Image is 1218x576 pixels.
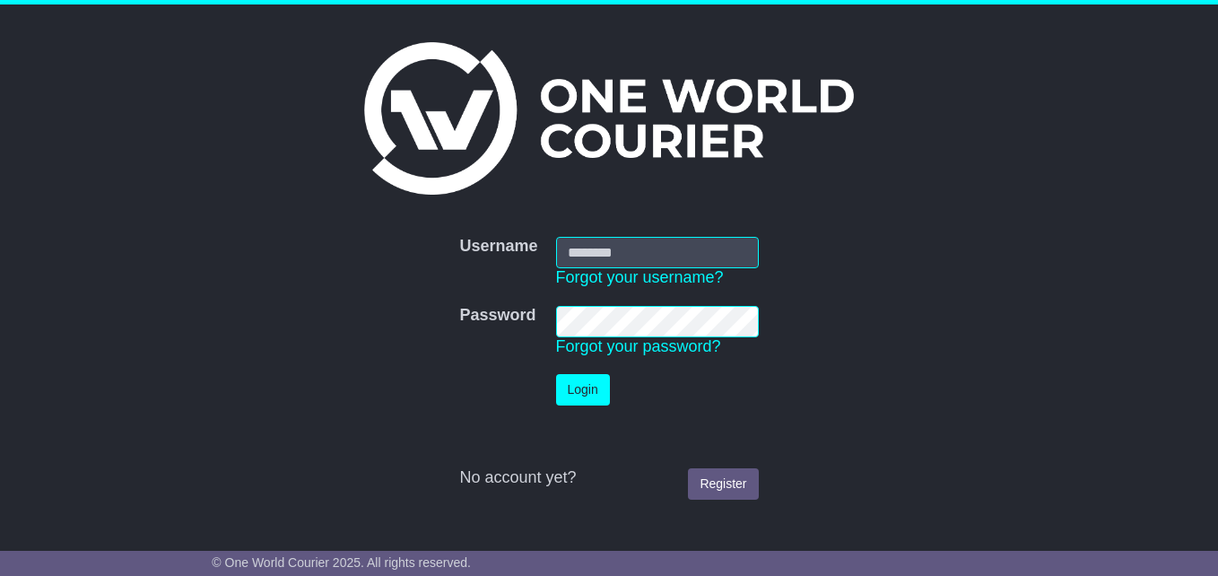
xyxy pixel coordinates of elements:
[459,306,535,326] label: Password
[212,555,471,570] span: © One World Courier 2025. All rights reserved.
[556,337,721,355] a: Forgot your password?
[688,468,758,500] a: Register
[364,42,854,195] img: One World
[556,374,610,406] button: Login
[459,237,537,257] label: Username
[459,468,758,488] div: No account yet?
[556,268,724,286] a: Forgot your username?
